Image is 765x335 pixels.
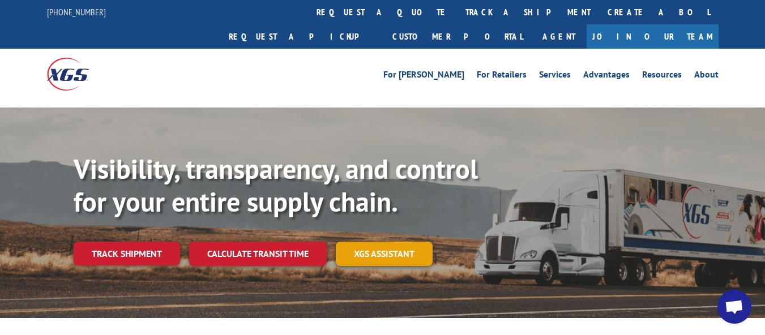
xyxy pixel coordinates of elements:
[717,290,751,324] a: Open chat
[583,70,630,83] a: Advantages
[189,242,327,266] a: Calculate transit time
[74,151,478,219] b: Visibility, transparency, and control for your entire supply chain.
[74,242,180,265] a: Track shipment
[694,70,719,83] a: About
[642,70,682,83] a: Resources
[587,24,719,49] a: Join Our Team
[384,24,531,49] a: Customer Portal
[531,24,587,49] a: Agent
[383,70,464,83] a: For [PERSON_NAME]
[336,242,433,266] a: XGS ASSISTANT
[477,70,527,83] a: For Retailers
[539,70,571,83] a: Services
[47,6,106,18] a: [PHONE_NUMBER]
[220,24,384,49] a: Request a pickup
